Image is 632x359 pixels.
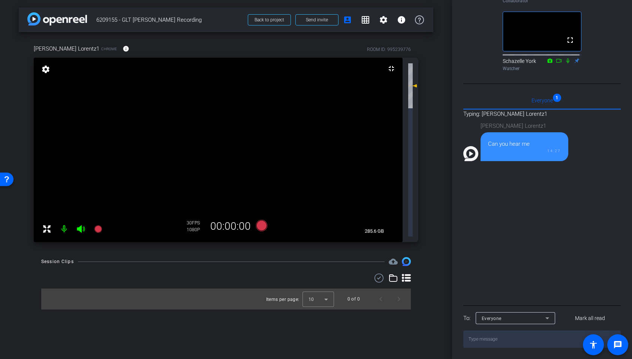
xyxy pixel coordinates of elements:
div: Can you hear me [488,140,561,148]
div: Items per page: [266,296,300,303]
div: Schazelle York [503,57,581,72]
span: Mark all read [575,314,605,322]
div: To: [463,314,470,323]
mat-icon: 0 dB [408,81,417,90]
mat-icon: account_box [343,15,352,24]
span: Chrome [101,46,117,52]
mat-icon: settings [40,65,51,74]
span: 6209155 - GLT [PERSON_NAME] Recording [96,12,243,27]
button: Send invite [295,14,338,25]
span: FPS [192,220,200,226]
p: Typing: [PERSON_NAME] Lorentz1 [463,110,621,118]
mat-icon: info [397,15,406,24]
div: ROOM ID: 995239776 [367,46,411,53]
mat-icon: fullscreen_exit [387,64,396,73]
button: Back to project [248,14,291,25]
div: Watcher [503,65,581,72]
mat-icon: cloud_upload [389,257,398,266]
button: Mark all read [560,311,621,325]
mat-icon: settings [379,15,388,24]
div: 1080P [187,227,205,233]
span: Back to project [255,17,284,22]
img: app-logo [27,12,87,25]
div: 00:00:00 [205,220,256,233]
img: Profile [463,146,478,161]
span: 285.6 GB [362,227,386,236]
button: Next page [390,290,408,308]
div: 14:27 [488,148,561,154]
span: Everyone [532,98,553,103]
button: Previous page [372,290,390,308]
div: 0 of 0 [347,295,360,303]
div: [PERSON_NAME] Lorentz1 [481,122,568,130]
mat-icon: grid_on [361,15,370,24]
span: [PERSON_NAME] Lorentz1 [34,45,99,53]
span: Everyone [482,316,502,321]
mat-icon: info [123,45,129,52]
div: Session Clips [41,258,74,265]
div: 30 [187,220,205,226]
span: Destinations for your clips [389,257,398,266]
img: Session clips [402,257,411,266]
mat-icon: accessibility [589,340,598,349]
mat-icon: fullscreen [566,36,575,45]
mat-icon: message [613,340,622,349]
span: Send invite [306,17,328,23]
